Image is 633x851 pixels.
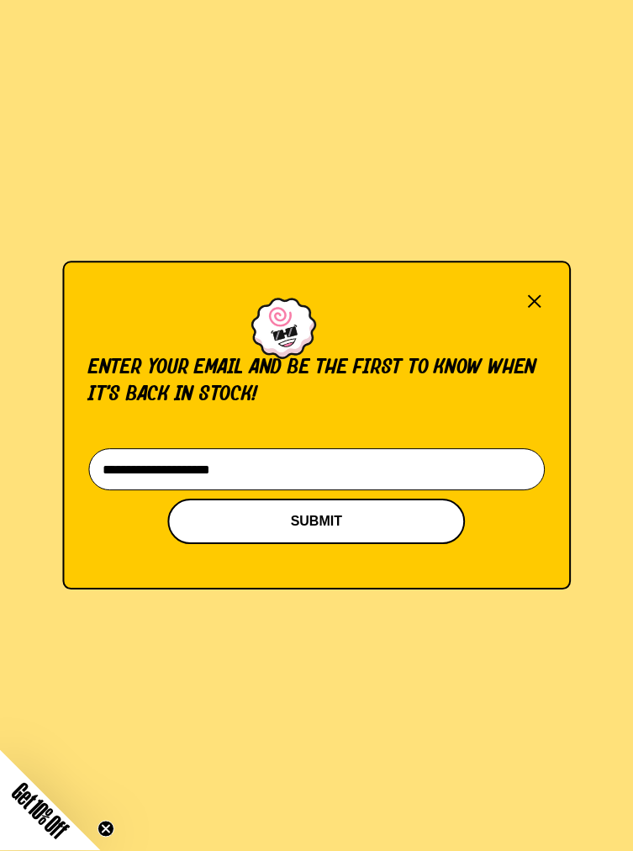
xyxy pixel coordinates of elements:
[168,499,466,545] button: SUBMIT
[8,778,73,843] span: Get 10% Off
[98,821,114,838] button: Close teaser
[88,355,545,409] p: Enter your email and be the first to know when it’s back in stock!
[525,289,544,313] button: Close modal
[88,449,545,491] input: Email*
